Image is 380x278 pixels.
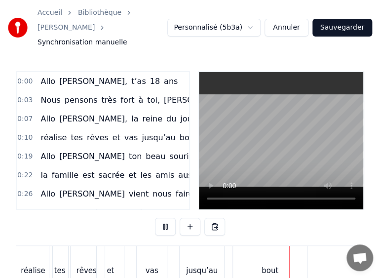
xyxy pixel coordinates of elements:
span: la [130,113,139,124]
span: vas [123,132,139,143]
div: jusqu’au [186,265,218,277]
span: ans [163,76,179,87]
span: [PERSON_NAME], [58,76,128,87]
span: [PERSON_NAME] [58,151,126,162]
a: [PERSON_NAME] [38,23,95,33]
span: sous [39,207,60,218]
span: Allo [39,113,56,124]
span: reine [141,113,163,124]
div: Ouvrir le chat [346,244,373,271]
span: 0:07 [17,114,33,124]
span: beau [145,151,166,162]
div: vas [146,265,158,277]
span: t’as [130,76,147,87]
span: toi, [146,94,161,106]
span: tes [70,132,83,143]
span: Nous [39,94,61,106]
span: [PERSON_NAME] [58,188,126,199]
div: bout [262,265,278,277]
span: et [154,207,164,218]
span: [PERSON_NAME], [58,113,128,124]
a: Bibliothèque [78,8,121,18]
button: Sauvegarder [312,19,372,37]
img: youka [8,18,28,38]
span: Synchronisation manuelle [38,38,127,47]
span: 0:30 [17,208,33,218]
div: et [107,265,114,277]
span: 0:19 [17,152,33,161]
span: Allo [39,151,56,162]
span: vient [128,188,150,199]
span: 0:03 [17,95,33,105]
span: les [62,207,75,218]
span: du [165,113,177,124]
span: jusqu’au [141,132,176,143]
span: Allo [39,188,56,199]
span: sourire [168,151,197,162]
span: et [127,169,137,181]
span: très [100,94,117,106]
span: Allo [39,76,56,87]
span: 0:00 [17,77,33,86]
span: nous [152,188,172,199]
span: la [39,169,48,181]
span: rêves [86,132,110,143]
span: ton [128,151,143,162]
span: faire [175,188,194,199]
span: 18 [149,76,161,87]
span: les [166,207,180,218]
div: réalise [21,265,45,277]
span: et [112,132,121,143]
span: bout [179,132,198,143]
span: lumières [77,207,113,218]
span: aussi [177,169,199,181]
span: pensons [64,94,99,106]
span: les [139,169,152,181]
span: 0:10 [17,133,33,143]
span: 0:26 [17,189,33,199]
span: tamisées [115,207,152,218]
span: famille [51,169,79,181]
span: à [137,94,144,106]
div: rêves [76,265,97,277]
span: réalise [39,132,68,143]
span: jour [179,113,196,124]
div: tes [54,265,66,277]
span: amis [154,169,175,181]
button: Annuler [265,19,308,37]
span: 0:22 [17,170,33,180]
span: fort [119,94,135,106]
span: est [81,169,95,181]
span: sacrée [97,169,125,181]
nav: breadcrumb [38,8,167,47]
a: Accueil [38,8,62,18]
span: [PERSON_NAME] [163,94,230,106]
